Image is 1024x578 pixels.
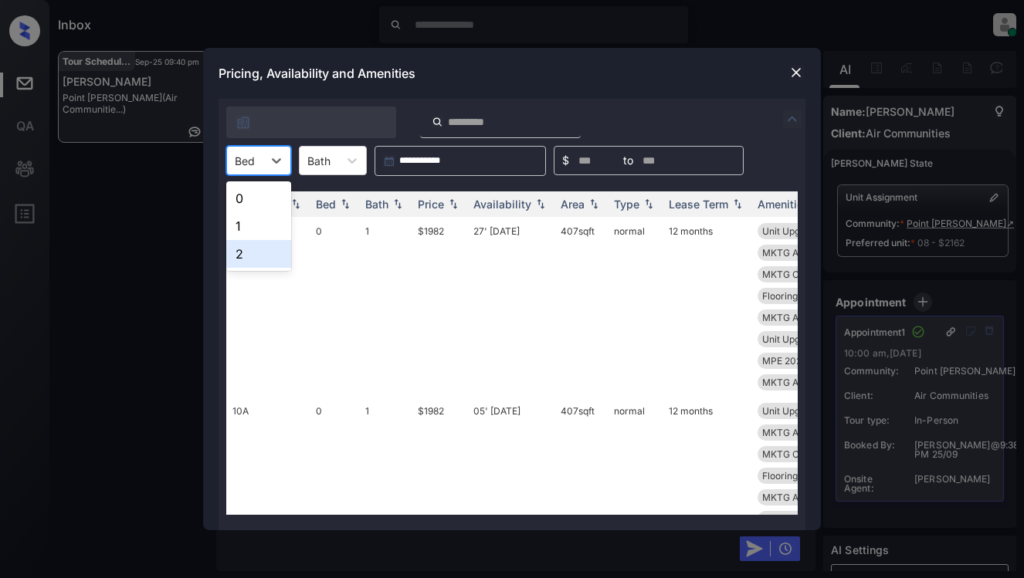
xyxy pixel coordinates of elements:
div: Pricing, Availability and Amenities [203,48,821,99]
span: MKTG Appliances... [762,492,847,503]
span: to [623,152,633,169]
img: sorting [390,199,405,210]
td: 1 [359,217,412,397]
div: 1 [226,212,291,240]
td: 05' [DATE] [467,397,554,576]
span: MKTG Appliances... [762,312,847,323]
div: 0 [226,184,291,212]
img: sorting [337,199,353,210]
td: 1 [359,397,412,576]
img: icon-zuma [432,115,443,129]
span: MKTG Appliances... [762,377,847,388]
div: Amenities [758,198,809,211]
span: Unit Upgrade 0-... [762,225,840,237]
span: MKTG Cabinets W... [762,269,849,280]
div: Area [561,198,585,211]
span: Unit Upgrade 0-... [762,333,840,345]
td: 12 months [663,217,751,397]
td: 10A [226,217,310,397]
span: Flooring Wood 0... [762,470,840,482]
img: sorting [730,199,745,210]
img: sorting [641,199,656,210]
img: close [788,65,804,80]
div: Bed [316,198,336,211]
div: Price [418,198,444,211]
span: Unit Upgrade 0-... [762,513,840,525]
div: Lease Term [669,198,728,211]
span: MPE 2025 Hallwa... [762,355,846,367]
div: 2 [226,240,291,268]
td: normal [608,397,663,576]
img: sorting [288,199,303,210]
img: sorting [446,199,461,210]
span: $ [562,152,569,169]
div: Bath [365,198,388,211]
td: normal [608,217,663,397]
img: sorting [533,199,548,210]
span: MKTG Cabinets W... [762,448,849,460]
img: icon-zuma [783,110,802,128]
span: Flooring Wood 0... [762,290,840,302]
div: Availability [473,198,531,211]
td: 407 sqft [554,217,608,397]
img: sorting [586,199,602,210]
img: icon-zuma [236,115,251,130]
td: 12 months [663,397,751,576]
span: MKTG Appliances... [762,247,847,259]
div: Type [614,198,639,211]
td: 10A [226,397,310,576]
td: $1982 [412,217,467,397]
td: 0 [310,397,359,576]
td: $1982 [412,397,467,576]
span: MKTG Appliances... [762,427,847,438]
span: Unit Upgrade 0-... [762,405,840,417]
td: 0 [310,217,359,397]
td: 27' [DATE] [467,217,554,397]
td: 407 sqft [554,397,608,576]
